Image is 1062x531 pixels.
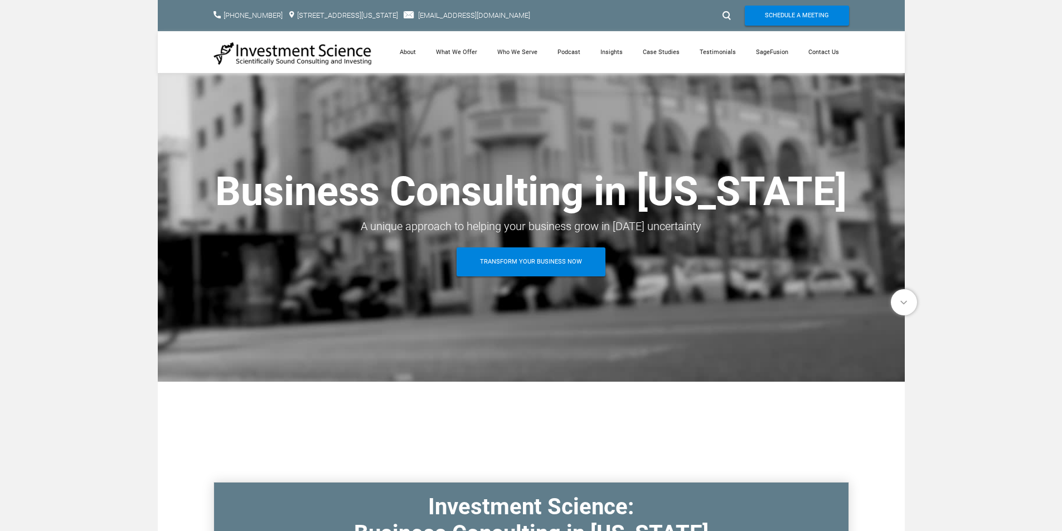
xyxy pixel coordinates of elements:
[746,31,798,73] a: SageFusion
[547,31,590,73] a: Podcast
[390,31,426,73] a: About
[214,41,372,66] img: Investment Science | NYC Consulting Services
[798,31,849,73] a: Contact Us
[590,31,633,73] a: Insights
[480,247,582,276] span: Transform Your Business Now
[224,11,283,20] a: [PHONE_NUMBER]
[457,247,605,276] a: Transform Your Business Now
[765,6,829,26] span: Schedule A Meeting
[426,31,487,73] a: What We Offer
[214,216,849,236] div: A unique approach to helping your business grow in [DATE] uncertainty
[215,168,847,215] strong: Business Consulting in [US_STATE]
[633,31,690,73] a: Case Studies
[418,11,530,20] a: [EMAIL_ADDRESS][DOMAIN_NAME]
[297,11,398,20] a: [STREET_ADDRESS][US_STATE]​
[745,6,849,26] a: Schedule A Meeting
[690,31,746,73] a: Testimonials
[487,31,547,73] a: Who We Serve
